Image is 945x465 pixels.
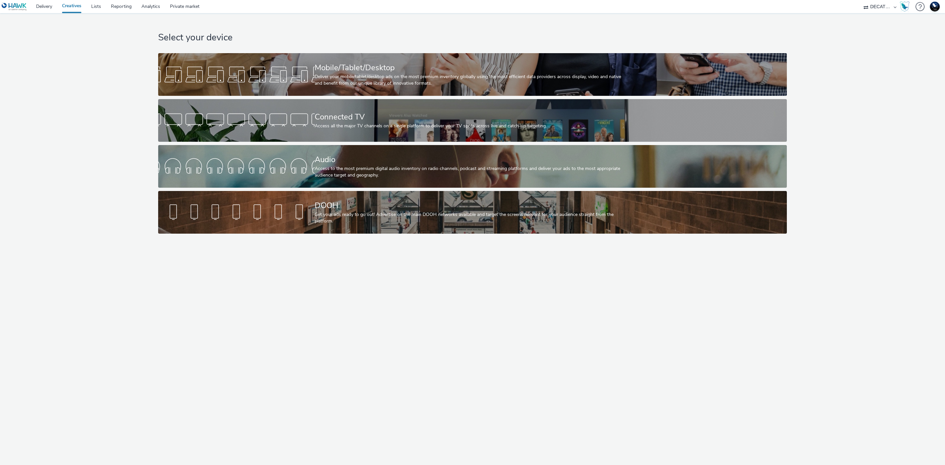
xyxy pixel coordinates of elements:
h1: Select your device [158,32,787,44]
img: Hawk Academy [900,1,910,12]
div: Audio [315,154,628,165]
div: Get your ads ready to go out! Advertise on the main DOOH networks available and target the screen... [315,211,628,225]
div: Connected TV [315,111,628,123]
div: Mobile/Tablet/Desktop [315,62,628,74]
a: DOOHGet your ads ready to go out! Advertise on the main DOOH networks available and target the sc... [158,191,787,234]
a: AudioAccess to the most premium digital audio inventory on radio channels, podcast and streaming ... [158,145,787,188]
img: Support Hawk [930,2,940,11]
a: Hawk Academy [900,1,912,12]
a: Mobile/Tablet/DesktopDeliver your mobile/tablet/desktop ads on the most premium inventory globall... [158,53,787,96]
img: undefined Logo [2,3,27,11]
div: DOOH [315,200,628,211]
a: Connected TVAccess all the major TV channels on a single platform to deliver your TV spots across... [158,99,787,142]
div: Access to the most premium digital audio inventory on radio channels, podcast and streaming platf... [315,165,628,179]
div: Access all the major TV channels on a single platform to deliver your TV spots across live and ca... [315,123,628,129]
div: Deliver your mobile/tablet/desktop ads on the most premium inventory globally using the most effi... [315,74,628,87]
